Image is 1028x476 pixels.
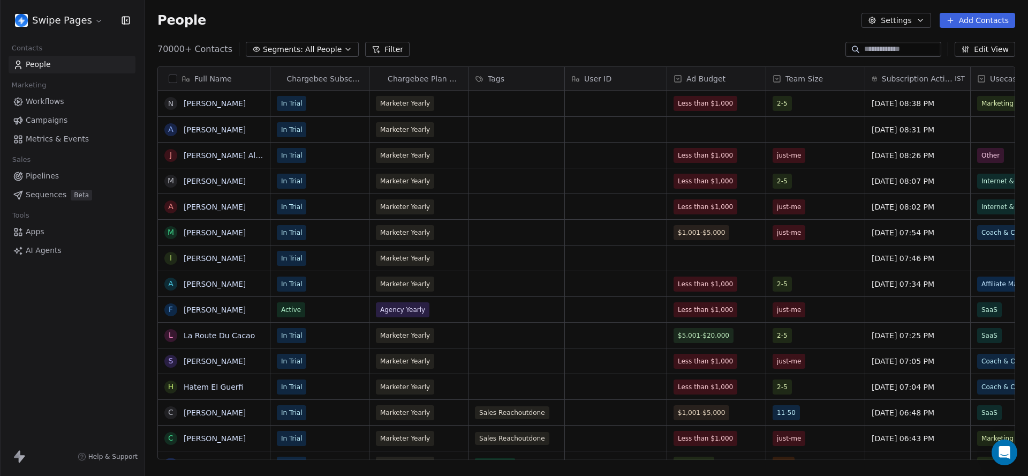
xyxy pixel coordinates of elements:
span: In Trial [281,176,302,187]
span: Marketer Yearly [380,124,430,135]
span: Marketer Yearly [380,253,430,264]
span: AI Agents [26,245,62,256]
span: [DATE] 08:31 PM [872,124,964,135]
span: 2-5 [777,382,788,392]
a: [PERSON_NAME] [184,99,246,108]
span: Chargebee Subscription Status [286,73,362,84]
div: J [170,150,172,161]
div: ChargebeeChargebee Plan Name [369,67,468,90]
span: Agency Yearly [380,304,425,315]
a: [PERSON_NAME] [184,434,246,443]
span: just-me [777,356,801,367]
span: [DATE] 07:04 PM [872,382,964,392]
span: Team Size [785,73,823,84]
span: In Trial [281,407,302,418]
span: 11-50 [777,407,796,418]
span: In Trial [281,459,302,470]
div: Open Intercom Messenger [992,440,1017,465]
span: $5,001-$20,000 [678,330,729,341]
span: In Trial [281,382,302,392]
span: Marketer Yearly [380,98,430,109]
span: Usecase [990,73,1021,84]
span: 2-5 [777,98,788,109]
span: [DATE] 08:02 PM [872,202,964,212]
a: Pipelines [9,167,135,185]
span: In Trial [281,356,302,367]
button: Add Contacts [940,13,1015,28]
a: [PERSON_NAME] [184,254,246,263]
span: Marketer Yearly [380,227,430,238]
div: grid [158,91,270,460]
span: just-me [777,304,801,315]
span: Less than $1,000 [678,150,733,161]
span: Other [981,150,1000,161]
span: Chargebee Plan Name [388,73,462,84]
a: Help & Support [78,452,138,461]
div: L [169,330,173,341]
div: H [168,381,174,392]
span: Less than $1,000 [678,382,733,392]
span: Less than $1,000 [678,279,733,289]
div: C [168,407,173,418]
span: In Trial [281,202,302,212]
a: [PERSON_NAME] [184,177,246,185]
a: Workflows [9,93,135,110]
a: Metrics & Events [9,130,135,148]
span: Tags [488,73,504,84]
span: $1,001-$5,000 [678,407,725,418]
img: user_01J93QE9VH11XXZQZDP4TWZEES.jpg [15,14,28,27]
a: [PERSON_NAME] [184,280,246,288]
div: A [168,201,173,212]
span: just-me [777,433,801,444]
div: Team Size [766,67,865,90]
div: A [168,124,173,135]
span: 70000+ Contacts [157,43,232,56]
span: People [26,59,51,70]
span: [DATE] 08:07 PM [872,176,964,187]
span: In Trial [281,227,302,238]
span: Subscription Activated Date [882,73,953,84]
a: [PERSON_NAME] Allah Aloui [184,151,288,160]
div: F [169,304,173,315]
span: Beta [71,190,92,200]
button: Edit View [955,42,1015,57]
span: In Trial [281,124,302,135]
span: [DATE] 07:05 PM [872,356,964,367]
span: [DATE] 08:26 PM [872,150,964,161]
span: [DATE] 08:38 PM [872,98,964,109]
a: [PERSON_NAME] [184,408,246,417]
span: Marketer Yearly [380,407,430,418]
span: [DATE] 06:43 PM [872,433,964,444]
span: Sales Reachoutdone [475,406,549,419]
a: [PERSON_NAME] [184,203,246,211]
a: AI Agents [9,242,135,259]
div: Tags [468,67,564,90]
span: 2-5 [777,176,788,187]
a: [PERSON_NAME] [184,357,246,366]
span: In Trial [281,98,302,109]
div: Full Name [158,67,270,90]
a: People [9,56,135,73]
a: [PERSON_NAME] [184,228,246,237]
span: In Trial [281,150,302,161]
span: Marketer Yearly [380,356,430,367]
span: [DATE] 06:48 PM [872,407,964,418]
span: 2-5 [777,330,788,341]
div: J [170,458,172,470]
div: Ad Budget [667,67,766,90]
span: Less than $1,000 [678,176,733,187]
span: just-me [777,150,801,161]
span: Pipelines [26,170,59,182]
span: SaaS [981,330,997,341]
span: IST [955,75,965,83]
span: just-me [777,227,801,238]
span: Active [281,304,301,315]
span: Swipe Pages [32,13,92,27]
span: Less than $1,000 [678,98,733,109]
span: Sales Reachoutdone [475,432,549,445]
span: In Trial [281,433,302,444]
span: Contacts [7,40,47,56]
span: 2-5 [777,279,788,289]
span: [DATE] 06:23 PM [872,459,964,470]
div: M [168,175,174,187]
